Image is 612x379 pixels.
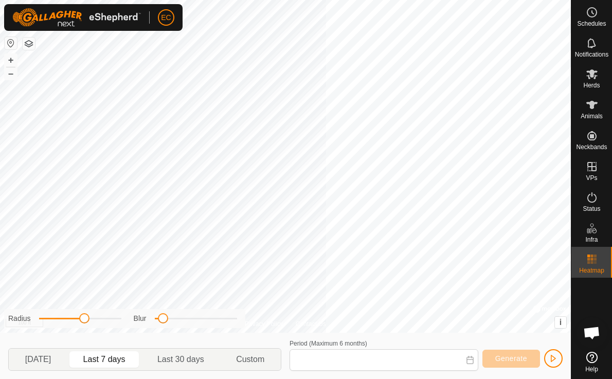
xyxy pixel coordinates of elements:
[245,319,283,329] a: Privacy Policy
[586,175,597,181] span: VPs
[8,313,31,324] label: Radius
[571,348,612,376] a: Help
[575,51,608,58] span: Notifications
[134,313,147,324] label: Blur
[577,21,606,27] span: Schedules
[576,144,607,150] span: Neckbands
[296,319,326,329] a: Contact Us
[482,350,540,368] button: Generate
[555,317,566,328] button: i
[25,353,51,366] span: [DATE]
[5,67,17,80] button: –
[583,82,600,88] span: Herds
[5,37,17,49] button: Reset Map
[157,353,204,366] span: Last 30 days
[579,267,604,274] span: Heatmap
[290,340,367,347] label: Period (Maximum 6 months)
[583,206,600,212] span: Status
[581,113,603,119] span: Animals
[5,54,17,66] button: +
[12,8,141,27] img: Gallagher Logo
[161,12,171,23] span: EC
[83,353,125,366] span: Last 7 days
[495,354,527,363] span: Generate
[585,237,598,243] span: Infra
[236,353,264,366] span: Custom
[23,38,35,50] button: Map Layers
[585,366,598,372] span: Help
[560,318,562,327] span: i
[577,317,607,348] div: Open chat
